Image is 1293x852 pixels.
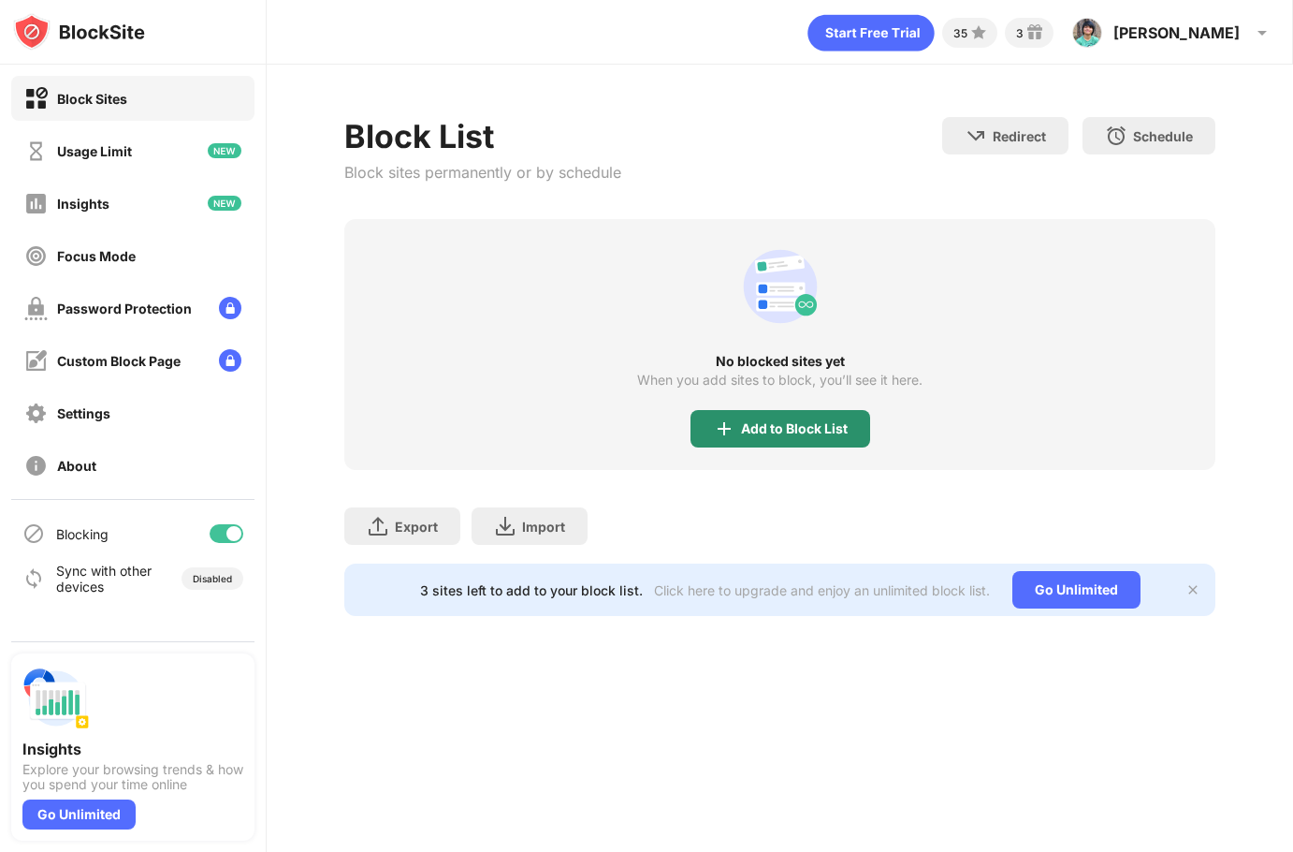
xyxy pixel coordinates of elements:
div: animation [735,242,825,331]
img: new-icon.svg [208,143,241,158]
div: Blocking [56,526,109,542]
div: Usage Limit [57,143,132,159]
img: focus-off.svg [24,244,48,268]
div: Go Unlimited [22,800,136,830]
div: Settings [57,405,110,421]
img: about-off.svg [24,454,48,477]
div: Disabled [193,573,232,584]
div: Add to Block List [741,421,848,436]
div: Schedule [1133,128,1193,144]
img: reward-small.svg [1024,22,1046,44]
img: password-protection-off.svg [24,297,48,320]
div: Redirect [993,128,1046,144]
img: sync-icon.svg [22,567,45,590]
div: No blocked sites yet [344,354,1215,369]
div: 35 [953,26,967,40]
div: Export [395,519,438,535]
div: [PERSON_NAME] [1113,23,1240,42]
div: Sync with other devices [56,563,153,595]
img: blocking-icon.svg [22,522,45,545]
div: Block List [344,117,621,155]
img: x-button.svg [1185,582,1200,597]
img: customize-block-page-off.svg [24,349,48,373]
div: About [57,458,96,474]
div: Explore your browsing trends & how you spend your time online [22,762,243,792]
div: Import [522,519,565,535]
div: Insights [22,740,243,758]
div: Custom Block Page [57,353,181,369]
div: animation [807,14,935,51]
div: When you add sites to block, you’ll see it here. [637,373,923,388]
div: 3 [1016,26,1024,40]
img: insights-off.svg [24,192,48,215]
img: ACg8ocL1jLdwT7N_k9OGk0R12rdDklYwWqvoEUCizk9dYiAd3gkjfA8=s96-c [1072,18,1102,48]
div: Click here to upgrade and enjoy an unlimited block list. [654,582,990,598]
img: time-usage-off.svg [24,140,48,163]
img: new-icon.svg [208,196,241,211]
img: lock-menu.svg [219,297,241,319]
div: Block sites permanently or by schedule [344,163,621,182]
div: Block Sites [57,91,127,107]
img: settings-off.svg [24,402,48,425]
img: push-insights.svg [22,665,90,732]
div: Focus Mode [57,248,136,264]
img: points-small.svg [967,22,990,44]
img: logo-blocksite.svg [13,13,145,51]
img: lock-menu.svg [219,349,241,372]
img: block-on.svg [24,87,48,110]
div: Insights [57,196,109,212]
div: 3 sites left to add to your block list. [420,582,643,598]
div: Go Unlimited [1012,571,1140,609]
div: Password Protection [57,301,192,316]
